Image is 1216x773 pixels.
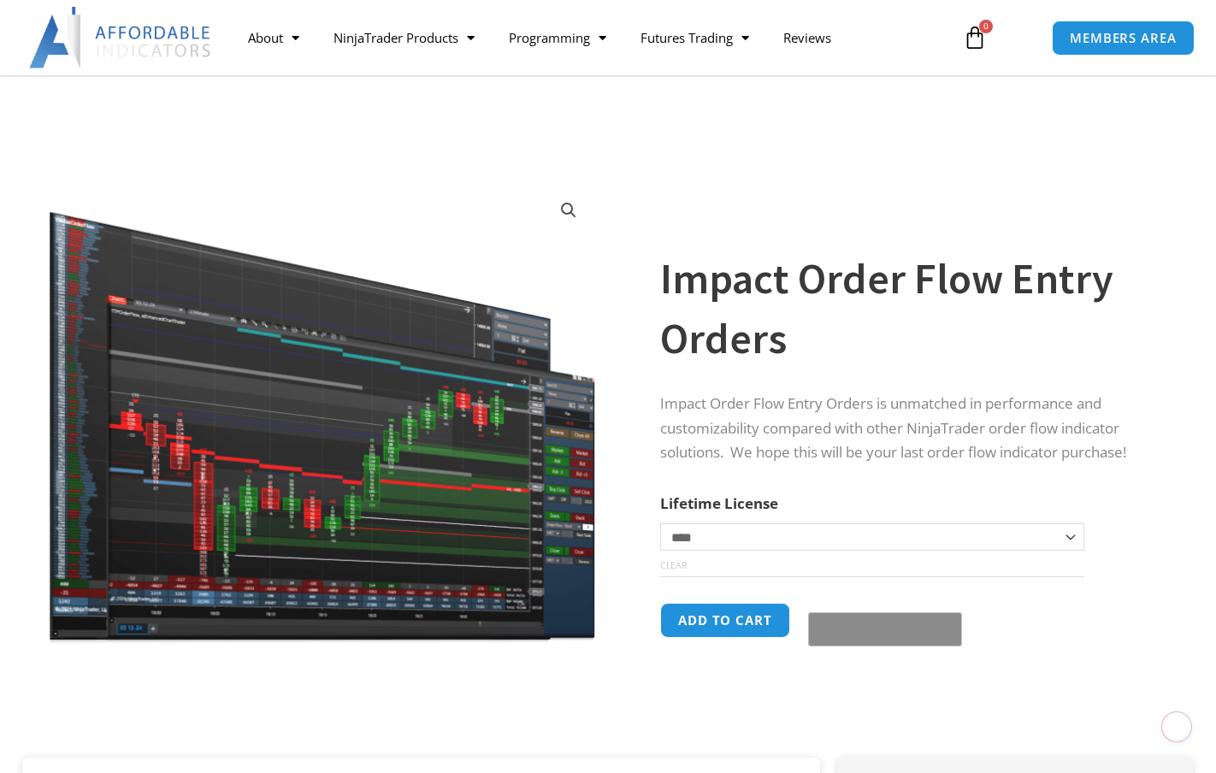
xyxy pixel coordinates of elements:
[1070,32,1177,44] span: MEMBERS AREA
[231,18,948,57] nav: Menu
[766,18,848,57] a: Reviews
[660,493,778,513] label: Lifetime License
[231,18,316,57] a: About
[1052,21,1195,56] a: MEMBERS AREA
[660,249,1160,369] h1: Impact Order Flow Entry Orders
[808,612,962,646] button: Buy with GPay
[937,13,1012,62] a: 0
[492,18,623,57] a: Programming
[660,392,1160,466] p: Impact Order Flow Entry Orders is unmatched in performance and customizability compared with othe...
[29,7,213,68] img: LogoAI | Affordable Indicators – NinjaTrader
[979,20,993,33] span: 0
[316,18,492,57] a: NinjaTrader Products
[623,18,766,57] a: Futures Trading
[553,195,584,226] a: View full-screen image gallery
[660,603,790,638] button: Add to cart
[660,559,687,571] a: Clear options
[47,182,597,646] img: of4
[805,600,959,602] iframe: Secure payment input frame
